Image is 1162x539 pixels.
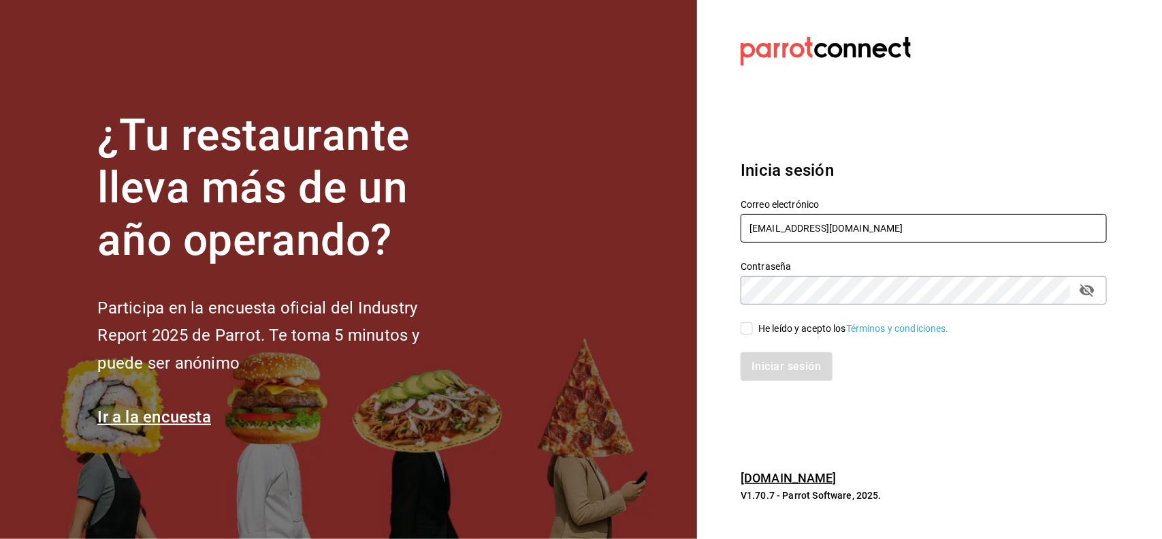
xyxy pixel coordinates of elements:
[97,110,465,266] h1: ¿Tu restaurante lleva más de un año operando?
[846,323,949,334] a: Términos y condiciones.
[97,294,465,378] h2: Participa en la encuesta oficial del Industry Report 2025 de Parrot. Te toma 5 minutos y puede se...
[741,489,1107,502] p: V1.70.7 - Parrot Software, 2025.
[1076,279,1099,302] button: passwordField
[758,322,949,336] div: He leído y acepto los
[741,471,837,485] a: [DOMAIN_NAME]
[741,200,1107,210] label: Correo electrónico
[741,262,1107,272] label: Contraseña
[97,407,211,427] a: Ir a la encuesta
[741,158,1107,183] h3: Inicia sesión
[741,214,1107,243] input: Ingresa tu correo electrónico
